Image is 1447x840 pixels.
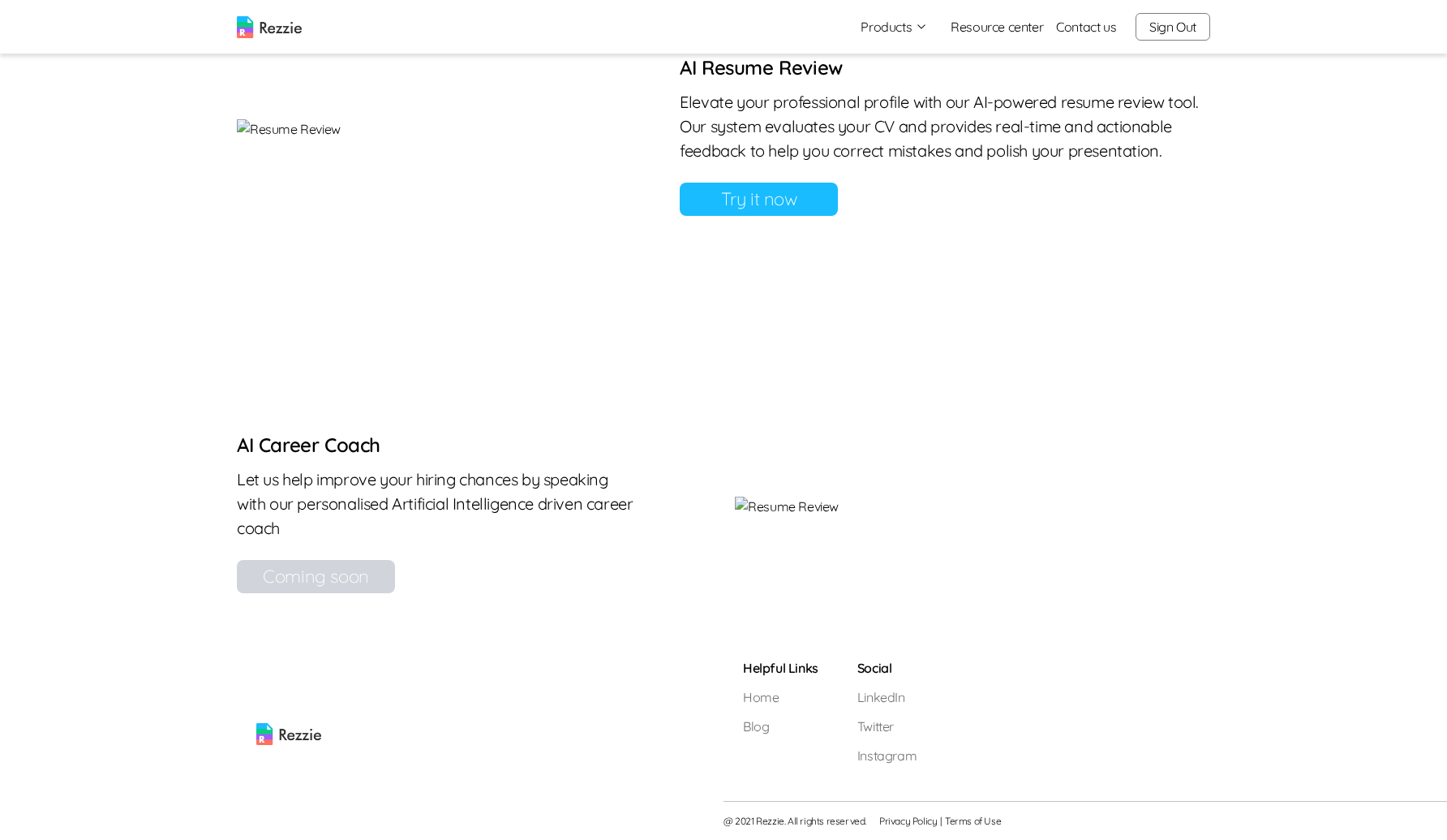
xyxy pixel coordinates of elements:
[237,16,302,38] img: logo
[237,119,581,139] img: Resume Review
[743,658,818,678] h5: Helpful Links
[861,17,928,37] button: Products
[1056,17,1116,37] a: Contact us
[857,687,917,707] a: LinkedIn
[857,658,917,678] h5: Social
[237,467,636,541] p: Let us help improve your hiring chances by speaking with our personalised Artificial Intelligence...
[680,183,838,216] a: Try it now
[680,54,1210,80] h6: AI Resume Review
[723,815,866,828] span: @ 2021 Rezzie. All rights reserved.
[945,815,1001,828] a: Terms of Use
[680,90,1210,163] p: Elevate your professional profile with our AI-powered resume review tool. Our system evaluates yo...
[951,17,1043,37] a: Resource center
[857,717,917,736] a: Twitter
[879,815,937,828] a: Privacy Policy
[940,815,942,828] span: |
[743,717,818,736] a: Blog
[237,560,395,593] div: Coming soon
[1136,13,1210,41] button: Sign Out
[857,746,917,765] a: Instagram
[743,687,818,707] a: Home
[735,497,1210,516] img: Resume Review
[237,432,636,458] h6: AI Career Coach
[256,658,321,745] img: rezzie logo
